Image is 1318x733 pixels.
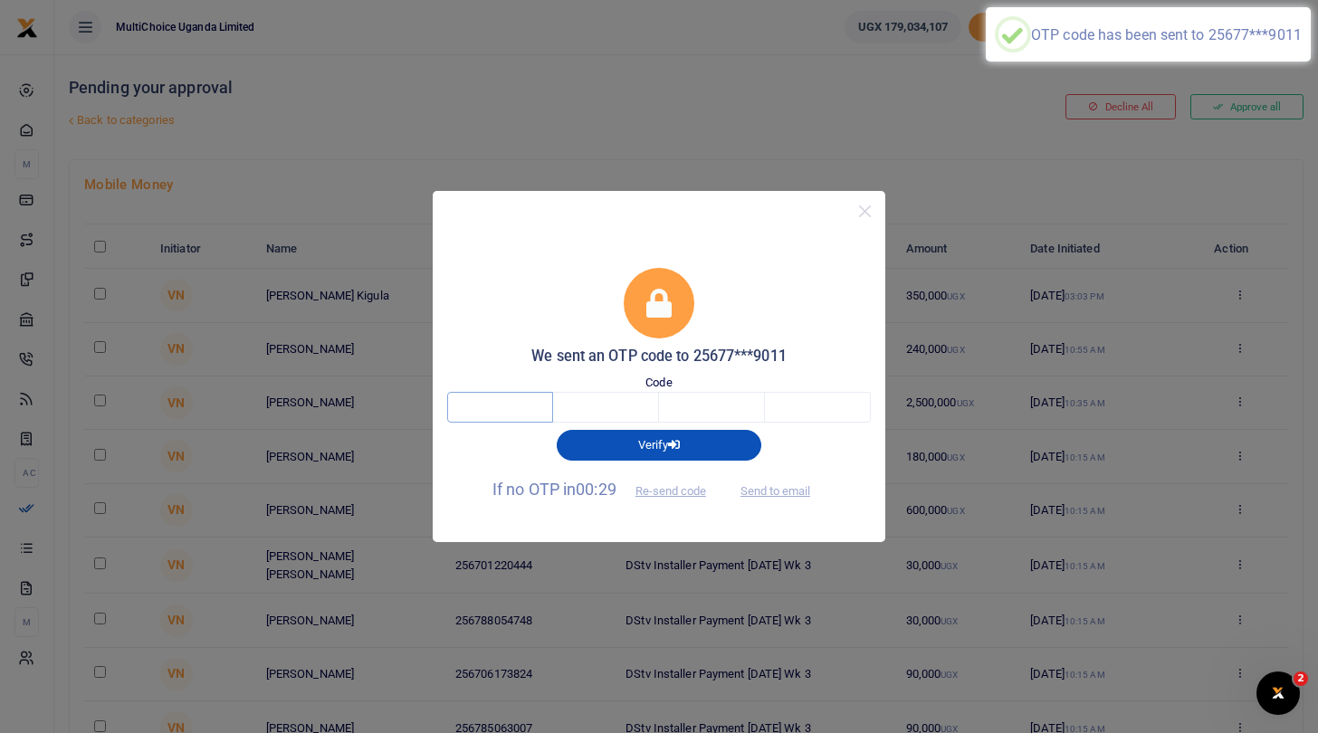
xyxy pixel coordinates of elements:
[447,347,871,366] h5: We sent an OTP code to 25677***9011
[576,480,616,499] span: 00:29
[1031,26,1302,43] div: OTP code has been sent to 25677***9011
[557,430,761,461] button: Verify
[1294,671,1308,686] span: 2
[492,480,721,499] span: If no OTP in
[852,198,878,224] button: Close
[645,374,672,392] label: Code
[1256,671,1300,715] iframe: Intercom live chat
